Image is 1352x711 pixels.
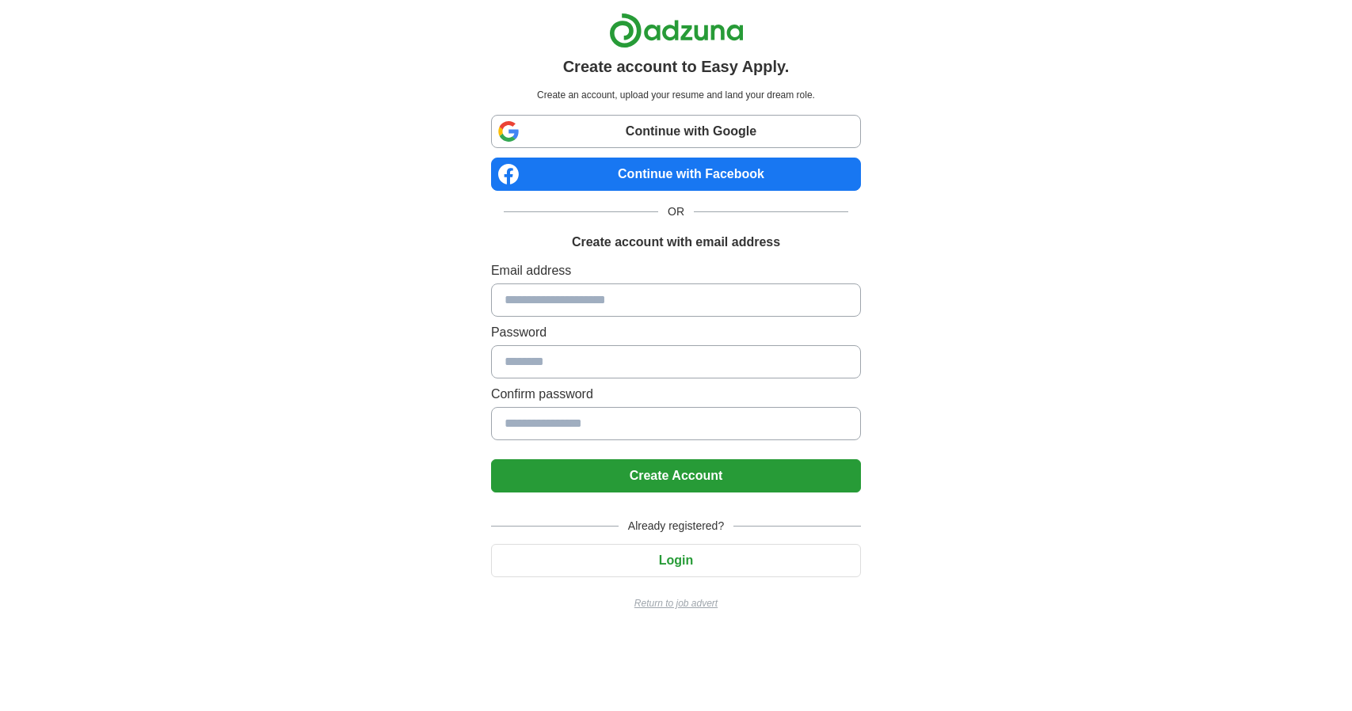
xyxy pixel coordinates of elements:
button: Login [491,544,861,577]
p: Create an account, upload your resume and land your dream role. [494,88,858,102]
label: Password [491,323,861,342]
a: Continue with Google [491,115,861,148]
label: Confirm password [491,385,861,404]
h1: Create account to Easy Apply. [563,55,790,78]
span: Already registered? [619,518,733,534]
a: Login [491,553,861,567]
a: Return to job advert [491,596,861,610]
h1: Create account with email address [572,233,780,252]
a: Continue with Facebook [491,158,861,191]
label: Email address [491,261,861,280]
img: Adzuna logo [609,13,744,48]
button: Create Account [491,459,861,492]
span: OR [658,203,694,220]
